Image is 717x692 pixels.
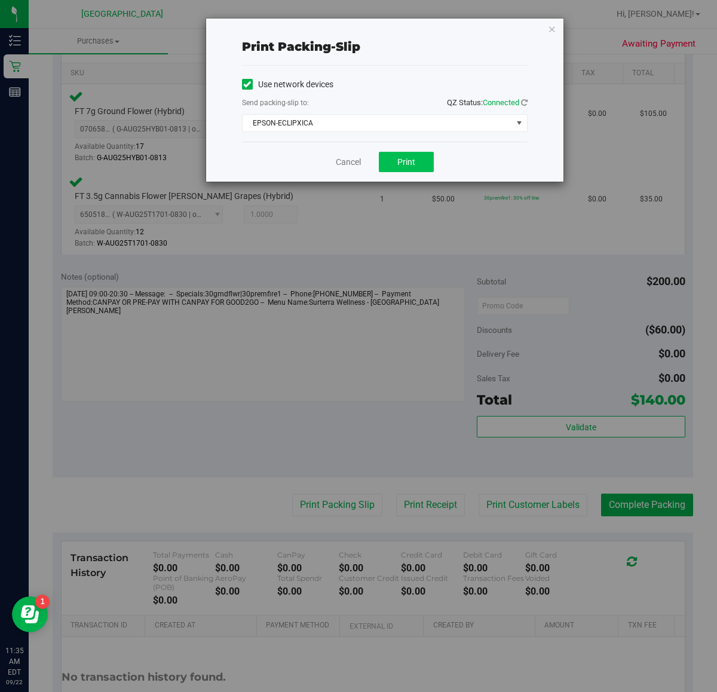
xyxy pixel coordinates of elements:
[242,78,333,91] label: Use network devices
[242,39,360,54] span: Print packing-slip
[12,596,48,632] iframe: Resource center
[242,97,309,108] label: Send packing-slip to:
[511,115,526,131] span: select
[483,98,519,107] span: Connected
[379,152,434,172] button: Print
[336,156,361,169] a: Cancel
[397,157,415,167] span: Print
[35,595,50,609] iframe: Resource center unread badge
[243,115,512,131] span: EPSON-ECLIPXICA
[447,98,528,107] span: QZ Status:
